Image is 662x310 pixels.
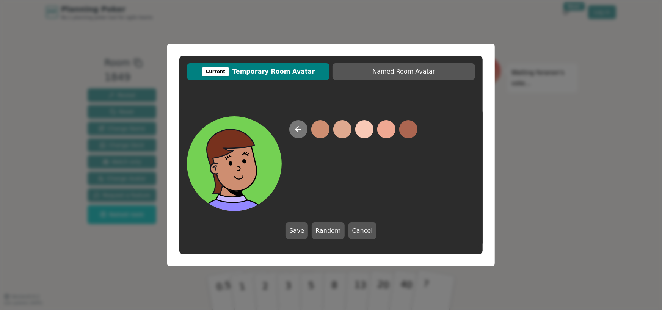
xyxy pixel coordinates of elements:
[286,222,308,239] button: Save
[348,222,376,239] button: Cancel
[333,63,475,80] button: Named Room Avatar
[187,63,329,80] button: CurrentTemporary Room Avatar
[336,67,471,76] span: Named Room Avatar
[202,67,230,76] div: Current
[312,222,344,239] button: Random
[191,67,326,76] span: Temporary Room Avatar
